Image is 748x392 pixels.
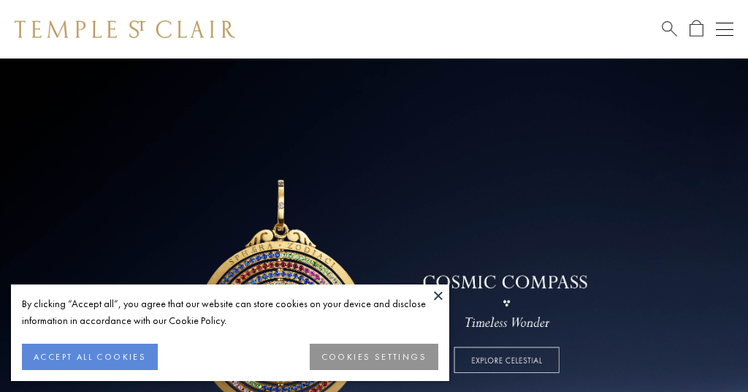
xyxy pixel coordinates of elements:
button: Open navigation [716,20,733,38]
button: ACCEPT ALL COOKIES [22,344,158,370]
a: Search [662,20,677,38]
img: Temple St. Clair [15,20,235,38]
a: Open Shopping Bag [690,20,703,38]
div: By clicking “Accept all”, you agree that our website can store cookies on your device and disclos... [22,295,438,329]
button: COOKIES SETTINGS [310,344,438,370]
